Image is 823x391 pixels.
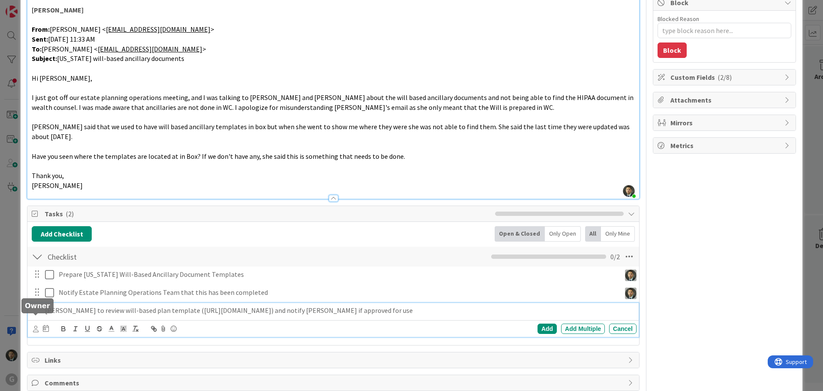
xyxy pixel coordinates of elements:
[202,45,206,53] span: >
[625,288,637,299] img: CG
[59,288,617,297] p: Notify Estate Planning Operations Team that this has been completed
[538,324,557,334] div: Add
[25,302,50,310] h5: Owner
[32,122,631,141] span: [PERSON_NAME] said that we used to have will based ancillary templates in box but when she went t...
[32,54,57,63] strong: Subject:
[66,209,74,218] span: ( 2 )
[32,226,92,242] button: Add Checklist
[545,226,581,242] div: Only Open
[601,226,635,242] div: Only Mine
[45,209,491,219] span: Tasks
[658,15,699,23] label: Blocked Reason
[32,181,83,190] span: [PERSON_NAME]
[623,185,635,197] img: 8BZLk7E8pfiq8jCgjIaptuiIy3kiCTah.png
[45,306,633,315] p: [PERSON_NAME] to review will-based plan template ([URL][DOMAIN_NAME]) and notify [PERSON_NAME] if...
[50,25,106,33] span: [PERSON_NAME] <
[495,226,545,242] div: Open & Closed
[670,140,780,151] span: Metrics
[59,270,617,279] p: Prepare [US_STATE] Will-Based Ancillary Document Templates
[718,73,732,82] span: ( 2/8 )
[585,226,601,242] div: All
[210,25,214,33] span: >
[45,378,624,388] span: Comments
[625,270,637,281] img: CG
[32,6,84,14] strong: [PERSON_NAME]
[42,45,98,53] span: [PERSON_NAME] <
[98,45,202,53] a: [EMAIL_ADDRESS][DOMAIN_NAME]
[57,54,184,63] span: [US_STATE] will-based ancillary documents
[609,324,637,334] div: Cancel
[18,1,39,12] span: Support
[32,152,405,161] span: Have you seen where the templates are located at in Box? If we don't have any, she said this is s...
[32,171,64,180] span: Thank you,
[48,35,95,43] span: [DATE] 11:33 AM
[561,324,605,334] div: Add Multiple
[610,252,620,262] span: 0 / 2
[32,74,92,82] span: Hi [PERSON_NAME],
[670,118,780,128] span: Mirrors
[32,93,635,112] span: I just got off our estate planning operations meeting, and I was talking to [PERSON_NAME] and [PE...
[32,45,42,53] strong: To:
[670,95,780,105] span: Attachments
[32,25,50,33] strong: From:
[106,25,210,33] a: [EMAIL_ADDRESS][DOMAIN_NAME]
[45,249,237,264] input: Add Checklist...
[32,35,48,43] strong: Sent:
[45,355,624,365] span: Links
[658,42,687,58] button: Block
[670,72,780,82] span: Custom Fields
